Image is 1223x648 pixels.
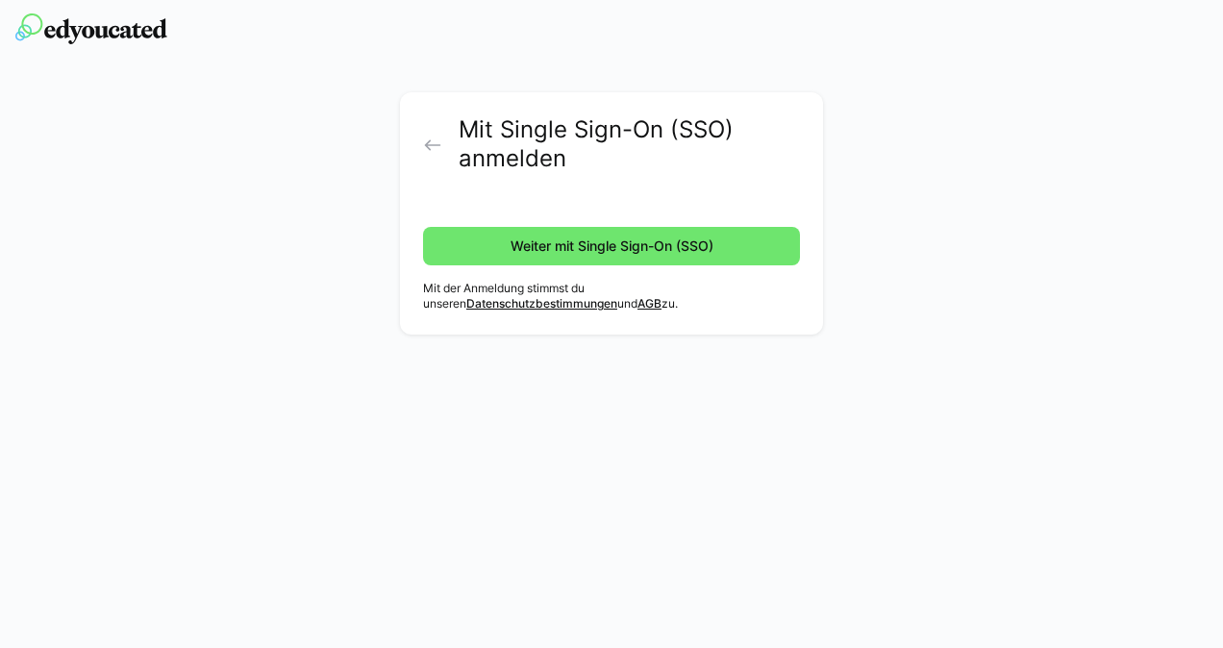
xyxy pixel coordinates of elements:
img: edyoucated [15,13,167,44]
a: Datenschutzbestimmungen [466,296,617,311]
a: AGB [637,296,661,311]
button: Weiter mit Single Sign-On (SSO) [423,227,800,265]
span: Weiter mit Single Sign-On (SSO) [508,237,716,256]
h2: Mit Single Sign-On (SSO) anmelden [459,115,800,173]
p: Mit der Anmeldung stimmst du unseren und zu. [423,281,800,312]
